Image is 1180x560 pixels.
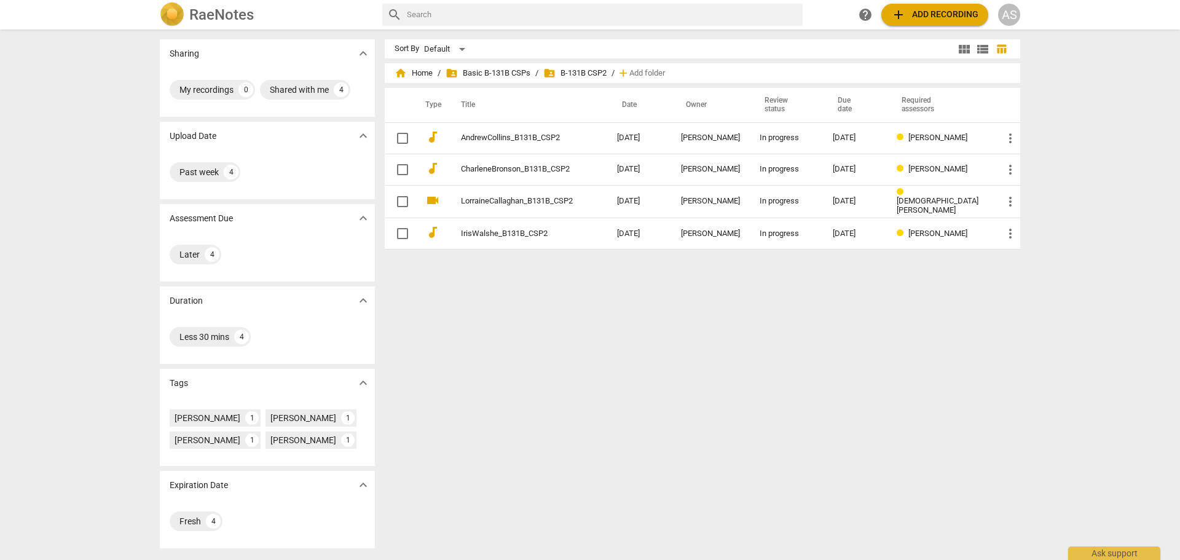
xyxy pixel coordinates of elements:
span: help [858,7,873,22]
div: Ask support [1068,546,1160,560]
div: [PERSON_NAME] [175,434,240,446]
div: 1 [341,433,355,447]
div: 0 [238,82,253,97]
div: Shared with me [270,84,329,96]
div: [DATE] [833,165,877,174]
a: IrisWalshe_B131B_CSP2 [461,229,573,239]
th: Title [446,88,607,122]
p: Expiration Date [170,479,228,492]
span: Review status: in progress [897,164,908,173]
a: AndrewCollins_B131B_CSP2 [461,133,573,143]
th: Date [607,88,671,122]
span: Review status: in progress [897,187,908,197]
button: Upload [881,4,988,26]
div: 4 [334,82,348,97]
span: home [395,67,407,79]
div: [PERSON_NAME] [681,133,740,143]
span: Basic B-131B CSPs [446,67,530,79]
a: LorraineCallaghan_B131B_CSP2 [461,197,573,206]
div: 4 [224,165,238,179]
div: [PERSON_NAME] [270,412,336,424]
p: Sharing [170,47,199,60]
span: add [891,7,906,22]
span: more_vert [1003,194,1018,209]
span: videocam [425,193,440,208]
span: more_vert [1003,226,1018,241]
div: In progress [760,197,813,206]
span: expand_more [356,46,371,61]
div: [DATE] [833,229,877,239]
p: Assessment Due [170,212,233,225]
a: LogoRaeNotes [160,2,372,27]
div: Later [179,248,200,261]
span: folder_shared [543,67,556,79]
div: In progress [760,133,813,143]
th: Required assessors [887,88,993,122]
div: 1 [245,433,259,447]
a: Help [854,4,876,26]
span: Review status: in progress [897,229,908,238]
button: Show more [354,374,372,392]
div: Default [424,39,470,59]
span: Review status: in progress [897,133,908,142]
span: more_vert [1003,162,1018,177]
div: 1 [245,411,259,425]
button: Show more [354,291,372,310]
span: audiotrack [425,225,440,240]
span: table_chart [996,43,1007,55]
div: Less 30 mins [179,331,229,343]
span: more_vert [1003,131,1018,146]
span: expand_more [356,128,371,143]
div: [DATE] [833,197,877,206]
span: / [535,69,538,78]
th: Type [415,88,446,122]
button: Show more [354,476,372,494]
div: My recordings [179,84,234,96]
div: [PERSON_NAME] [175,412,240,424]
th: Owner [671,88,750,122]
span: B-131B CSP2 [543,67,607,79]
div: [PERSON_NAME] [270,434,336,446]
button: List view [974,40,992,58]
span: [DEMOGRAPHIC_DATA][PERSON_NAME] [897,196,978,215]
span: Add recording [891,7,978,22]
div: [PERSON_NAME] [681,165,740,174]
button: Show more [354,209,372,227]
button: AS [998,4,1020,26]
span: / [612,69,615,78]
div: [PERSON_NAME] [681,197,740,206]
p: Duration [170,294,203,307]
button: Table view [992,40,1010,58]
span: expand_more [356,211,371,226]
td: [DATE] [607,218,671,250]
button: Show more [354,127,372,145]
td: [DATE] [607,122,671,154]
span: [PERSON_NAME] [908,133,967,142]
p: Tags [170,377,188,390]
span: Home [395,67,433,79]
span: folder_shared [446,67,458,79]
span: Add folder [629,69,665,78]
span: view_module [957,42,972,57]
a: CharleneBronson_B131B_CSP2 [461,165,573,174]
div: In progress [760,229,813,239]
th: Due date [823,88,887,122]
span: / [438,69,441,78]
span: view_list [975,42,990,57]
div: Sort By [395,44,419,53]
div: 4 [205,247,219,262]
input: Search [407,5,798,25]
span: add [617,67,629,79]
td: [DATE] [607,185,671,218]
div: 1 [341,411,355,425]
h2: RaeNotes [189,6,254,23]
span: expand_more [356,376,371,390]
td: [DATE] [607,154,671,185]
span: expand_more [356,478,371,492]
div: Past week [179,166,219,178]
div: Fresh [179,515,201,527]
div: 4 [206,514,221,529]
button: Show more [354,44,372,63]
span: audiotrack [425,161,440,176]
